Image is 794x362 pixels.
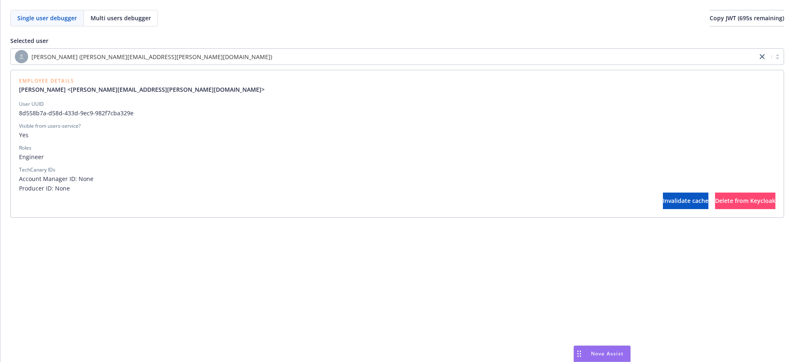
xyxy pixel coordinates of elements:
[715,197,775,205] span: Delete from Keycloak
[710,14,784,22] span: Copy JWT ( 695 s remaining)
[663,193,708,209] button: Invalidate cache
[19,184,775,193] span: Producer ID: None
[710,10,784,26] button: Copy JWT (695s remaining)
[663,197,708,205] span: Invalidate cache
[19,131,775,139] span: Yes
[757,52,767,62] a: close
[19,79,271,83] span: Employee Details
[19,174,775,183] span: Account Manager ID: None
[17,14,77,22] span: Single user debugger
[19,122,81,130] div: Visible from users-service?
[91,14,151,22] span: Multi users debugger
[591,350,624,357] span: Nova Assist
[19,152,775,161] span: Engineer
[19,109,775,117] span: 8d558b7a-d58d-433d-9ec9-982f7cba329e
[19,144,31,152] div: Roles
[19,166,55,174] div: TechCanary IDs
[574,346,584,362] div: Drag to move
[574,345,631,362] button: Nova Assist
[15,50,753,63] span: [PERSON_NAME] ([PERSON_NAME][EMAIL_ADDRESS][PERSON_NAME][DOMAIN_NAME])
[10,37,48,45] span: Selected user
[31,52,272,61] span: [PERSON_NAME] ([PERSON_NAME][EMAIL_ADDRESS][PERSON_NAME][DOMAIN_NAME])
[19,100,44,108] div: User UUID
[19,85,271,94] a: [PERSON_NAME] <[PERSON_NAME][EMAIL_ADDRESS][PERSON_NAME][DOMAIN_NAME]>
[715,193,775,209] button: Delete from Keycloak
